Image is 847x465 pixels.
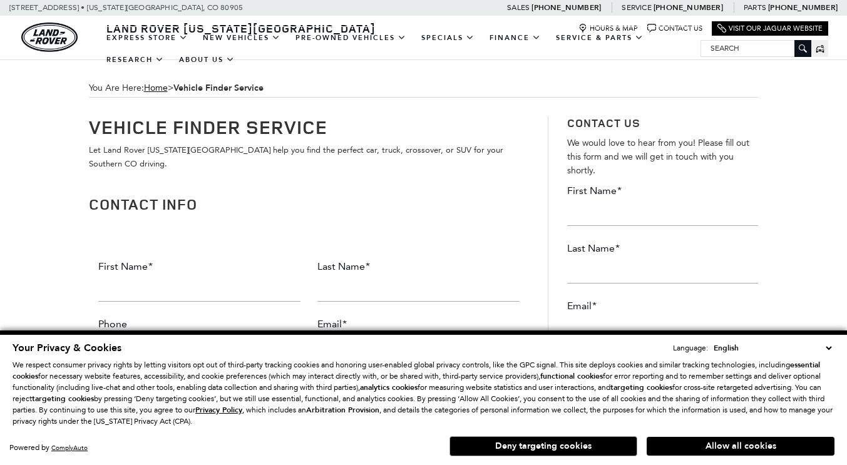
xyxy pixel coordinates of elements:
span: Service [622,3,651,12]
h1: Vehicle Finder Service [89,116,529,137]
label: First Name [567,184,622,198]
h3: Contact Us [567,116,759,130]
a: land-rover [21,23,78,52]
nav: Main Navigation [99,27,701,71]
select: Language Select [711,342,834,354]
a: Specials [414,27,482,49]
input: Search [701,41,811,56]
label: Email [567,299,597,313]
label: Last Name [317,260,370,273]
a: Home [144,83,168,93]
a: Finance [482,27,548,49]
strong: analytics cookies [360,382,418,392]
strong: Arbitration Provision [306,405,379,415]
strong: functional cookies [540,371,603,381]
label: Last Name [567,242,620,255]
p: Let Land Rover [US_STATE][GEOGRAPHIC_DATA] help you find the perfect car, truck, crossover, or SU... [89,143,529,171]
div: Language: [673,344,708,352]
a: Land Rover [US_STATE][GEOGRAPHIC_DATA] [99,21,383,36]
div: Powered by [9,444,88,452]
span: Your Privacy & Cookies [13,341,121,355]
p: We respect consumer privacy rights by letting visitors opt out of third-party tracking cookies an... [13,359,834,427]
a: Hours & Map [578,24,638,33]
img: Land Rover [21,23,78,52]
h2: Contact Info [89,196,529,212]
strong: targeting cookies [610,382,672,392]
strong: targeting cookies [32,394,94,404]
strong: Vehicle Finder Service [173,82,264,94]
a: New Vehicles [195,27,288,49]
span: Parts [744,3,766,12]
a: [STREET_ADDRESS] • [US_STATE][GEOGRAPHIC_DATA], CO 80905 [9,3,243,12]
label: First Name [98,260,153,273]
a: Service & Parts [548,27,651,49]
a: Visit Our Jaguar Website [717,24,823,33]
a: [PHONE_NUMBER] [531,3,601,13]
a: Privacy Policy [195,406,242,414]
a: Contact Us [647,24,702,33]
a: Research [99,49,172,71]
span: Sales [507,3,530,12]
a: [PHONE_NUMBER] [768,3,838,13]
span: > [144,83,264,93]
span: Land Rover [US_STATE][GEOGRAPHIC_DATA] [106,21,376,36]
a: About Us [172,49,242,71]
u: Privacy Policy [195,405,242,415]
span: We would love to hear from you! Please fill out this form and we will get in touch with you shortly. [567,138,749,176]
a: ComplyAuto [51,444,88,452]
label: Email [317,317,347,331]
label: Phone [98,317,127,331]
a: [PHONE_NUMBER] [654,3,723,13]
a: EXPRESS STORE [99,27,195,49]
button: Deny targeting cookies [449,436,637,456]
a: Pre-Owned Vehicles [288,27,414,49]
div: Breadcrumbs [89,79,759,98]
span: You Are Here: [89,79,759,98]
button: Allow all cookies [647,437,834,456]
